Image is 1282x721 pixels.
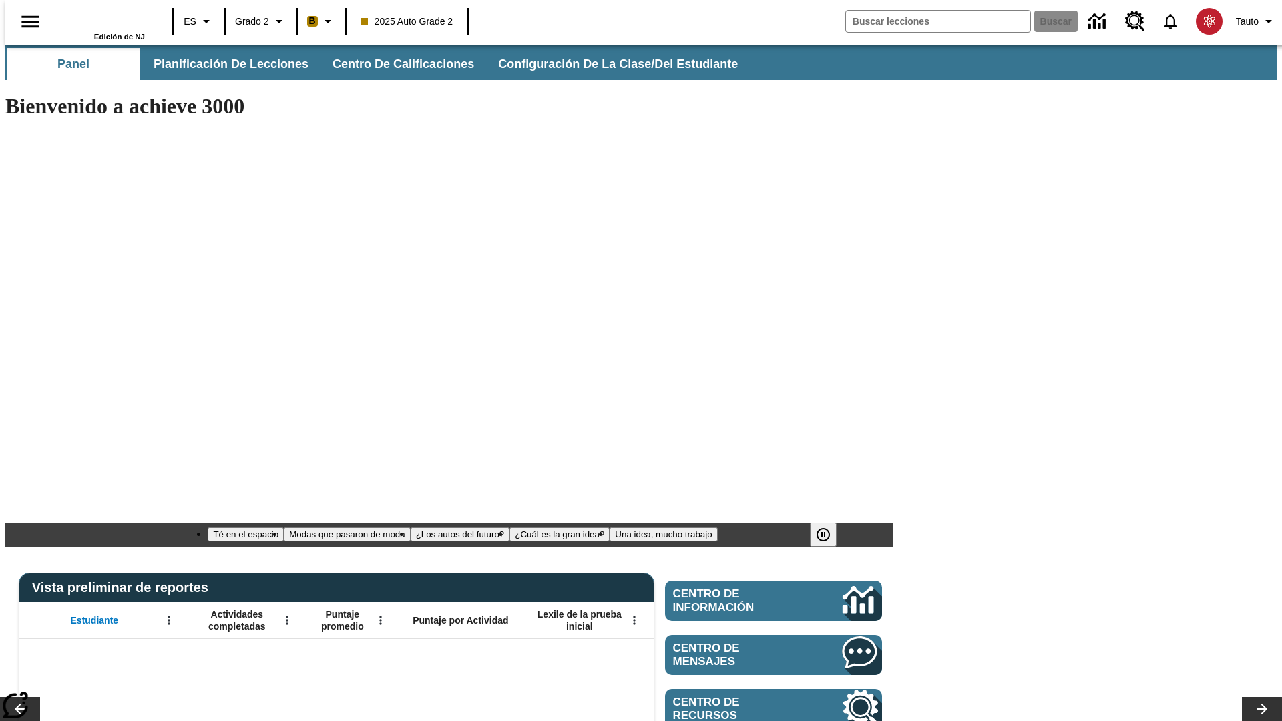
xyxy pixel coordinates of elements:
[846,11,1030,32] input: Buscar campo
[235,15,269,29] span: Grado 2
[302,9,341,33] button: Boost El color de la clase es anaranjado claro. Cambiar el color de la clase.
[1242,697,1282,721] button: Carrusel de lecciones, seguir
[1188,4,1231,39] button: Escoja un nuevo avatar
[1196,8,1223,35] img: avatar image
[32,580,215,595] span: Vista preliminar de reportes
[624,610,644,630] button: Abrir menú
[665,635,882,675] a: Centro de mensajes
[208,527,284,541] button: Diapositiva 1 Té en el espacio
[810,523,837,547] button: Pausar
[1080,3,1117,40] a: Centro de información
[665,581,882,621] a: Centro de información
[411,527,510,541] button: Diapositiva 3 ¿Los autos del futuro?
[284,527,410,541] button: Diapositiva 2 Modas que pasaron de moda
[178,9,220,33] button: Lenguaje: ES, Selecciona un idioma
[5,45,1277,80] div: Subbarra de navegación
[498,57,738,72] span: Configuración de la clase/del estudiante
[5,94,893,119] h1: Bienvenido a achieve 3000
[57,57,89,72] span: Panel
[159,610,179,630] button: Abrir menú
[322,48,485,80] button: Centro de calificaciones
[277,610,297,630] button: Abrir menú
[1153,4,1188,39] a: Notificaciones
[193,608,281,632] span: Actividades completadas
[531,608,628,632] span: Lexile de la prueba inicial
[309,13,316,29] span: B
[1236,15,1259,29] span: Tauto
[673,642,803,668] span: Centro de mensajes
[11,2,50,41] button: Abrir el menú lateral
[673,587,798,614] span: Centro de información
[94,33,145,41] span: Edición de NJ
[143,48,319,80] button: Planificación de lecciones
[610,527,717,541] button: Diapositiva 5 Una idea, mucho trabajo
[487,48,749,80] button: Configuración de la clase/del estudiante
[509,527,610,541] button: Diapositiva 4 ¿Cuál es la gran idea?
[810,523,850,547] div: Pausar
[371,610,391,630] button: Abrir menú
[361,15,453,29] span: 2025 Auto Grade 2
[58,6,145,33] a: Portada
[413,614,508,626] span: Puntaje por Actividad
[7,48,140,80] button: Panel
[230,9,292,33] button: Grado: Grado 2, Elige un grado
[1117,3,1153,39] a: Centro de recursos, Se abrirá en una pestaña nueva.
[1231,9,1282,33] button: Perfil/Configuración
[184,15,196,29] span: ES
[333,57,474,72] span: Centro de calificaciones
[310,608,375,632] span: Puntaje promedio
[58,5,145,41] div: Portada
[154,57,308,72] span: Planificación de lecciones
[71,614,119,626] span: Estudiante
[5,48,750,80] div: Subbarra de navegación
